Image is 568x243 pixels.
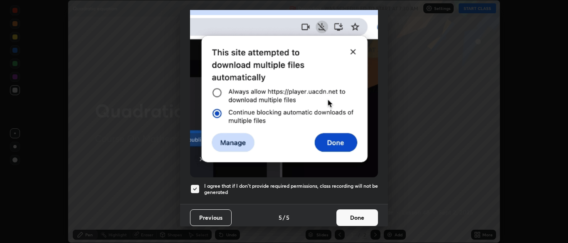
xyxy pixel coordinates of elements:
h4: / [283,213,285,222]
h4: 5 [286,213,289,222]
h4: 5 [279,213,282,222]
h5: I agree that if I don't provide required permissions, class recording will not be generated [204,183,378,196]
button: Previous [190,209,232,226]
button: Done [336,209,378,226]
